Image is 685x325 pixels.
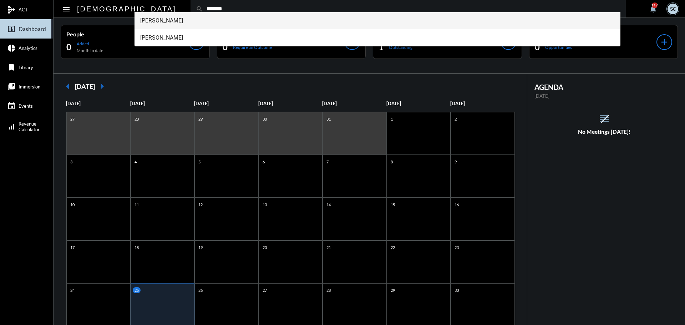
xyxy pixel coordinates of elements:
[261,159,267,165] p: 6
[379,41,384,53] h2: 1
[325,287,333,293] p: 28
[197,159,202,165] p: 5
[140,12,615,29] span: [PERSON_NAME]
[261,116,269,122] p: 30
[322,101,386,106] p: [DATE]
[19,121,40,132] span: Revenue Calculator
[389,116,395,122] p: 1
[453,202,461,208] p: 16
[77,48,103,53] p: Month to date
[545,45,572,50] p: Opportunities
[649,5,658,13] mat-icon: notifications
[197,202,204,208] p: 12
[668,4,678,14] div: SC
[133,244,141,250] p: 18
[19,45,37,51] span: Analytics
[19,65,33,70] span: Library
[133,202,141,208] p: 11
[534,93,675,99] p: [DATE]
[19,103,33,109] span: Events
[7,25,16,33] mat-icon: insert_chart_outlined
[233,45,272,50] p: Require an Outcome
[130,101,194,106] p: [DATE]
[68,159,74,165] p: 3
[133,159,138,165] p: 4
[598,113,610,125] mat-icon: reorder
[196,5,203,12] mat-icon: search
[68,287,76,293] p: 24
[7,44,16,52] mat-icon: pie_chart
[194,101,258,106] p: [DATE]
[534,83,675,91] h2: AGENDA
[7,122,16,131] mat-icon: signal_cellular_alt
[389,202,397,208] p: 15
[450,101,514,106] p: [DATE]
[68,202,76,208] p: 10
[62,5,71,14] mat-icon: Side nav toggle icon
[325,244,333,250] p: 21
[261,202,269,208] p: 13
[68,244,76,250] p: 17
[659,37,669,47] mat-icon: add
[389,244,397,250] p: 22
[7,82,16,91] mat-icon: collections_bookmark
[75,82,95,90] h2: [DATE]
[66,31,188,37] p: People
[140,29,615,46] span: [PERSON_NAME]
[325,116,333,122] p: 31
[527,128,682,135] h5: No Meetings [DATE]!
[77,3,176,15] h2: [DEMOGRAPHIC_DATA]
[77,41,103,46] p: Added
[7,102,16,110] mat-icon: event
[389,287,397,293] p: 29
[386,101,451,106] p: [DATE]
[453,244,461,250] p: 23
[133,116,141,122] p: 28
[197,244,204,250] p: 19
[261,287,269,293] p: 27
[453,287,461,293] p: 30
[19,84,40,90] span: Immersion
[68,116,76,122] p: 27
[325,202,333,208] p: 14
[389,45,412,50] p: Outstanding
[535,41,540,53] h2: 0
[453,116,458,122] p: 2
[59,2,73,16] button: Toggle sidenav
[258,101,323,106] p: [DATE]
[652,2,658,8] div: 117
[66,101,130,106] p: [DATE]
[261,244,269,250] p: 20
[133,287,141,293] p: 25
[453,159,458,165] p: 9
[197,116,204,122] p: 29
[197,287,204,293] p: 26
[7,5,16,14] mat-icon: mediation
[19,26,46,32] span: Dashboard
[61,79,75,93] mat-icon: arrow_left
[389,159,395,165] p: 8
[325,159,330,165] p: 7
[7,63,16,72] mat-icon: bookmark
[66,41,71,53] h2: 0
[19,7,28,12] span: ACT
[95,79,109,93] mat-icon: arrow_right
[223,41,228,53] h2: 0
